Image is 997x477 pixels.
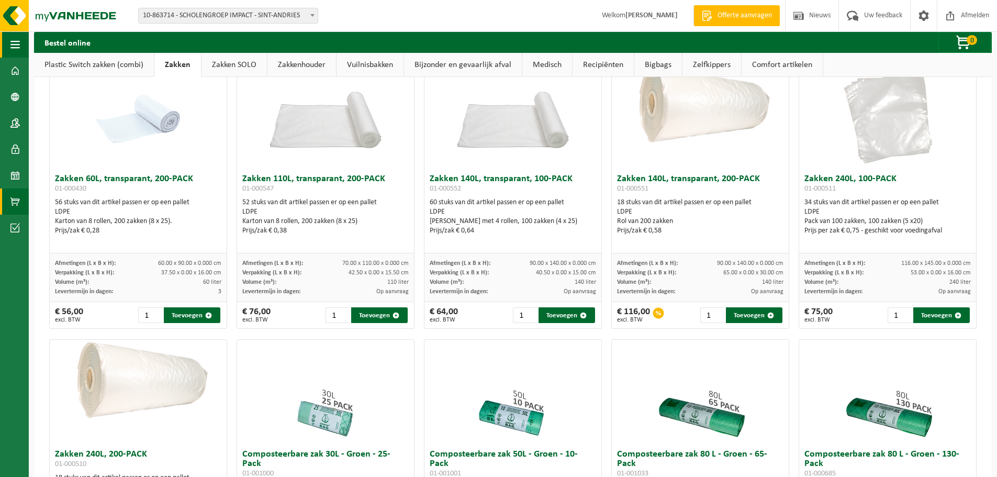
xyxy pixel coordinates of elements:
[751,289,783,295] span: Op aanvraag
[139,8,318,23] span: 10-863714 - SCHOLENGROEP IMPACT - SINT-ANDRIES
[430,317,458,323] span: excl. BTW
[461,340,565,445] img: 01-001001
[242,217,409,226] div: Karton van 8 rollen, 200 zakken (8 x 25)
[617,307,650,323] div: € 116,00
[617,174,783,195] h3: Zakken 140L, transparant, 200-PACK
[564,289,596,295] span: Op aanvraag
[617,185,648,193] span: 01-000551
[634,53,682,77] a: Bigbags
[901,260,971,267] span: 116.00 x 145.00 x 0.000 cm
[55,198,221,236] div: 56 stuks van dit artikel passen er op een pallet
[617,217,783,226] div: Rol van 200 zakken
[804,307,833,323] div: € 75,00
[938,32,991,53] button: 0
[575,279,596,285] span: 140 liter
[164,307,220,323] button: Toevoegen
[625,12,678,19] strong: [PERSON_NAME]
[237,64,414,153] img: 01-000547
[242,260,303,267] span: Afmetingen (L x B x H):
[804,217,971,226] div: Pack van 100 zakken, 100 zakken (5 x20)
[888,307,912,323] input: 1
[911,270,971,276] span: 53.00 x 0.00 x 16.00 cm
[617,279,651,285] span: Volume (m³):
[573,53,634,77] a: Recipiënten
[742,53,823,77] a: Comfort artikelen
[617,226,783,236] div: Prijs/zak € 0,58
[242,307,271,323] div: € 76,00
[86,64,191,169] img: 01-000430
[242,207,409,217] div: LDPE
[804,270,864,276] span: Verpakking (L x B x H):
[804,226,971,236] div: Prijs per zak € 0,75 - geschikt voor voedingafval
[404,53,522,77] a: Bijzonder en gevaarlijk afval
[522,53,572,77] a: Medisch
[835,340,940,445] img: 01-000685
[154,53,201,77] a: Zakken
[349,270,409,276] span: 42.50 x 0.00 x 15.50 cm
[55,279,89,285] span: Volume (m³):
[273,340,378,445] img: 01-001000
[762,279,783,285] span: 140 liter
[424,64,601,153] img: 01-000552
[804,289,862,295] span: Levertermijn in dagen:
[723,270,783,276] span: 65.00 x 0.00 x 30.00 cm
[218,289,221,295] span: 3
[430,270,489,276] span: Verpakking (L x B x H):
[430,207,596,217] div: LDPE
[203,279,221,285] span: 60 liter
[726,307,782,323] button: Toevoegen
[430,289,488,295] span: Levertermijn in dagen:
[161,270,221,276] span: 37.50 x 0.00 x 16.00 cm
[617,260,678,267] span: Afmetingen (L x B x H):
[612,64,789,153] img: 01-000551
[138,8,318,24] span: 10-863714 - SCHOLENGROEP IMPACT - SINT-ANDRIES
[430,226,596,236] div: Prijs/zak € 0,64
[337,53,404,77] a: Vuilnisbakken
[430,174,596,195] h3: Zakken 140L, transparant, 100-PACK
[351,307,408,323] button: Toevoegen
[55,289,113,295] span: Levertermijn in dagen:
[242,185,274,193] span: 01-000547
[804,207,971,217] div: LDPE
[617,289,675,295] span: Levertermijn in dagen:
[158,260,221,267] span: 60.00 x 90.00 x 0.000 cm
[55,460,86,468] span: 01-000510
[242,198,409,236] div: 52 stuks van dit artikel passen er op een pallet
[342,260,409,267] span: 70.00 x 110.00 x 0.000 cm
[201,53,267,77] a: Zakken SOLO
[804,317,833,323] span: excl. BTW
[617,207,783,217] div: LDPE
[804,174,971,195] h3: Zakken 240L, 100-PACK
[55,207,221,217] div: LDPE
[835,64,940,169] img: 01-000511
[530,260,596,267] span: 90.00 x 140.00 x 0.000 cm
[242,289,300,295] span: Levertermijn in dagen:
[138,307,163,323] input: 1
[717,260,783,267] span: 90.00 x 140.00 x 0.000 cm
[34,53,154,77] a: Plastic Switch zakken (combi)
[617,317,650,323] span: excl. BTW
[430,185,461,193] span: 01-000552
[617,198,783,236] div: 18 stuks van dit artikel passen er op een pallet
[513,307,537,323] input: 1
[430,198,596,236] div: 60 stuks van dit artikel passen er op een pallet
[242,279,276,285] span: Volume (m³):
[34,32,101,52] h2: Bestel online
[242,317,271,323] span: excl. BTW
[693,5,780,26] a: Offerte aanvragen
[326,307,350,323] input: 1
[804,260,865,267] span: Afmetingen (L x B x H):
[55,185,86,193] span: 01-000430
[430,260,490,267] span: Afmetingen (L x B x H):
[913,307,970,323] button: Toevoegen
[55,217,221,226] div: Karton van 8 rollen, 200 zakken (8 x 25).
[55,450,221,471] h3: Zakken 240L, 200-PACK
[536,270,596,276] span: 40.50 x 0.00 x 15.00 cm
[682,53,741,77] a: Zelfkippers
[804,198,971,236] div: 34 stuks van dit artikel passen er op een pallet
[242,174,409,195] h3: Zakken 110L, transparant, 200-PACK
[376,289,409,295] span: Op aanvraag
[967,35,977,45] span: 0
[242,270,301,276] span: Verpakking (L x B x H):
[700,307,725,323] input: 1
